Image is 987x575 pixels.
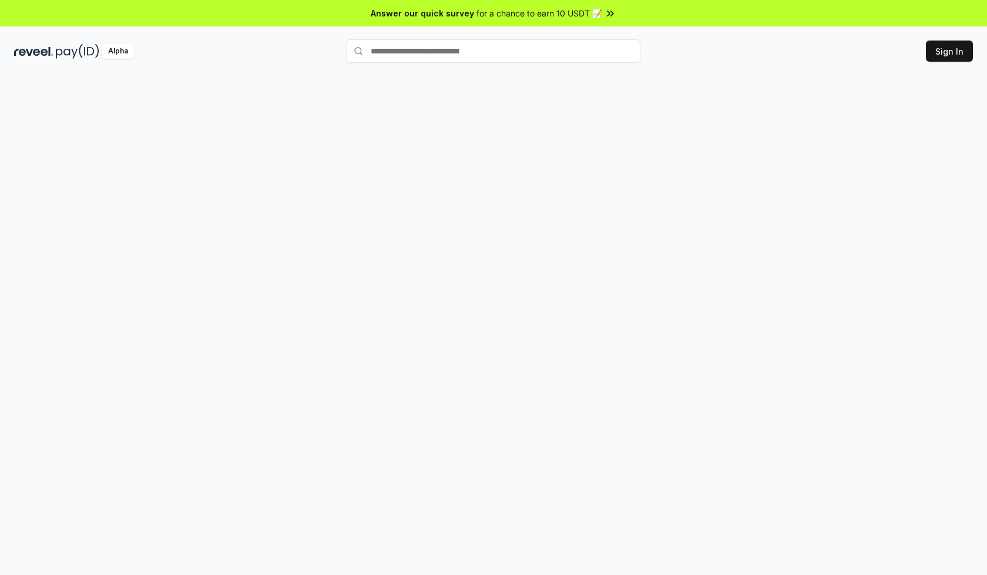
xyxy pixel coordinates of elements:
[102,44,135,59] div: Alpha
[14,44,53,59] img: reveel_dark
[371,7,474,19] span: Answer our quick survey
[926,41,973,62] button: Sign In
[476,7,602,19] span: for a chance to earn 10 USDT 📝
[56,44,99,59] img: pay_id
